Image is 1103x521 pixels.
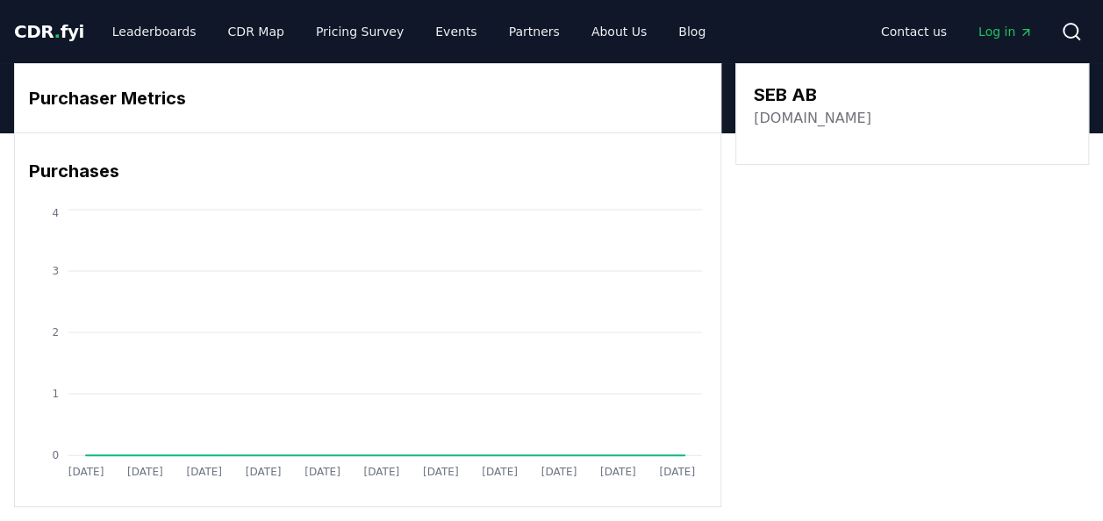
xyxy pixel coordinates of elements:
[302,16,418,47] a: Pricing Survey
[246,466,282,478] tspan: [DATE]
[495,16,574,47] a: Partners
[14,21,84,42] span: CDR fyi
[29,85,706,111] h3: Purchaser Metrics
[186,466,222,478] tspan: [DATE]
[52,207,59,219] tspan: 4
[52,449,59,461] tspan: 0
[98,16,720,47] nav: Main
[754,108,871,129] a: [DOMAIN_NAME]
[659,466,695,478] tspan: [DATE]
[98,16,211,47] a: Leaderboards
[29,158,706,184] h3: Purchases
[600,466,636,478] tspan: [DATE]
[664,16,720,47] a: Blog
[754,82,871,108] h3: SEB AB
[541,466,577,478] tspan: [DATE]
[482,466,518,478] tspan: [DATE]
[867,16,961,47] a: Contact us
[978,23,1033,40] span: Log in
[54,21,61,42] span: .
[421,16,491,47] a: Events
[52,326,59,339] tspan: 2
[214,16,298,47] a: CDR Map
[423,466,459,478] tspan: [DATE]
[577,16,661,47] a: About Us
[52,265,59,277] tspan: 3
[867,16,1047,47] nav: Main
[964,16,1047,47] a: Log in
[304,466,340,478] tspan: [DATE]
[363,466,399,478] tspan: [DATE]
[127,466,163,478] tspan: [DATE]
[14,19,84,44] a: CDR.fyi
[52,388,59,400] tspan: 1
[68,466,104,478] tspan: [DATE]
